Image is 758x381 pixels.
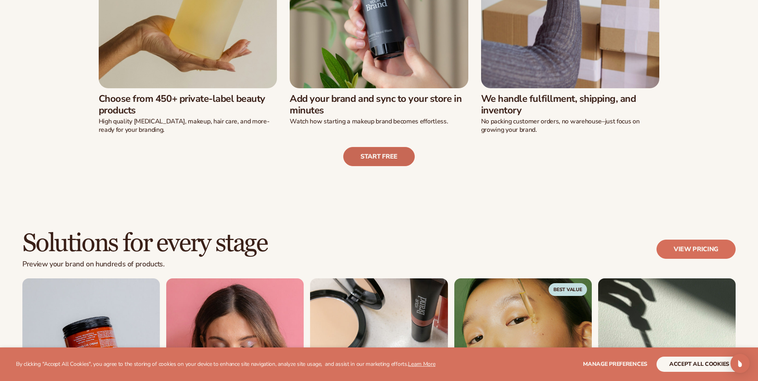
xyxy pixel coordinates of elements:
[657,240,736,259] a: View pricing
[408,360,435,368] a: Learn More
[99,93,277,116] h3: Choose from 450+ private-label beauty products
[290,93,468,116] h3: Add your brand and sync to your store in minutes
[657,357,742,372] button: accept all cookies
[99,117,277,134] p: High quality [MEDICAL_DATA], makeup, hair care, and more-ready for your branding.
[22,230,267,257] h2: Solutions for every stage
[22,260,267,269] p: Preview your brand on hundreds of products.
[16,361,436,368] p: By clicking "Accept All Cookies", you agree to the storing of cookies on your device to enhance s...
[730,354,750,373] div: Open Intercom Messenger
[583,360,647,368] span: Manage preferences
[583,357,647,372] button: Manage preferences
[290,117,468,126] p: Watch how starting a makeup brand becomes effortless.
[481,117,660,134] p: No packing customer orders, no warehouse–just focus on growing your brand.
[549,283,587,296] span: Best Value
[481,93,660,116] h3: We handle fulfillment, shipping, and inventory
[343,147,415,166] a: Start free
